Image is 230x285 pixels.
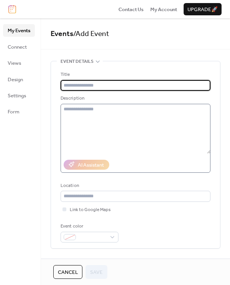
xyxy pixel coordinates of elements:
div: Event color [61,223,117,230]
div: Location [61,182,209,190]
span: Date and time [61,258,93,265]
span: My Account [150,6,177,13]
a: Settings [3,89,35,102]
span: Views [8,59,21,67]
span: Cancel [58,269,78,276]
div: Title [61,71,209,79]
img: logo [8,5,16,13]
a: Events [51,27,73,41]
button: Cancel [53,265,82,279]
span: Settings [8,92,26,100]
button: Upgrade🚀 [184,3,222,15]
a: Form [3,105,35,118]
span: My Events [8,27,30,34]
a: Connect [3,41,35,53]
a: My Events [3,24,35,36]
span: Connect [8,43,27,51]
div: Description [61,95,209,102]
a: My Account [150,5,177,13]
span: Upgrade 🚀 [187,6,218,13]
span: Event details [61,58,94,66]
span: / Add Event [73,27,109,41]
span: Form [8,108,20,116]
a: Views [3,57,35,69]
a: Design [3,73,35,85]
a: Contact Us [118,5,144,13]
span: Design [8,76,23,84]
span: Contact Us [118,6,144,13]
span: Link to Google Maps [70,206,111,214]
